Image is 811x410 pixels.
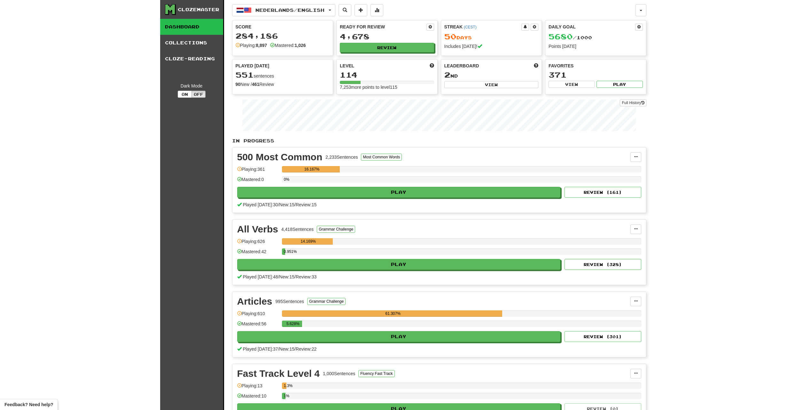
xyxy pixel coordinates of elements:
[340,43,434,52] button: Review
[295,43,306,48] strong: 1,026
[237,297,272,306] div: Articles
[279,346,294,352] span: New: 15
[191,91,206,98] button: Off
[237,187,561,198] button: Play
[178,91,192,98] button: On
[284,321,302,327] div: 5.628%
[237,152,323,162] div: 500 Most Common
[279,202,294,207] span: New: 15
[252,82,259,87] strong: 461
[294,346,296,352] span: /
[444,81,539,88] button: View
[549,32,573,41] span: 5680
[256,43,267,48] strong: 8,897
[278,202,279,207] span: /
[165,83,218,89] div: Dark Mode
[340,24,426,30] div: Ready for Review
[296,274,316,279] span: Review: 33
[237,224,278,234] div: All Verbs
[296,202,316,207] span: Review: 15
[325,154,358,160] div: 2,233 Sentences
[284,166,340,172] div: 16.167%
[236,70,254,79] span: 551
[4,401,53,408] span: Open feedback widget
[237,383,279,393] div: Playing: 13
[236,42,267,49] div: Playing:
[236,63,269,69] span: Played [DATE]
[243,202,278,207] span: Played [DATE]: 30
[340,71,434,79] div: 114
[444,70,450,79] span: 2
[444,33,539,41] div: Day s
[237,321,279,331] div: Mastered: 56
[160,35,223,51] a: Collections
[444,71,539,79] div: nd
[236,24,330,30] div: Score
[565,331,641,342] button: Review (301)
[307,298,346,305] button: Grammar Challenge
[178,6,219,13] div: Clozemaster
[620,99,646,106] a: Full History
[340,84,434,90] div: 7,253 more points to level 115
[237,248,279,259] div: Mastered: 42
[278,274,279,279] span: /
[237,310,279,321] div: Playing: 610
[284,310,502,317] div: 61.307%
[358,370,394,377] button: Fluency Fast Track
[243,346,278,352] span: Played [DATE]: 37
[237,238,279,249] div: Playing: 626
[284,248,285,255] div: 0.951%
[565,187,641,198] button: Review (161)
[294,202,296,207] span: /
[430,63,434,69] span: Score more points to level up
[160,19,223,35] a: Dashboard
[284,238,333,245] div: 14.169%
[340,63,354,69] span: Level
[565,259,641,270] button: Review (328)
[255,7,324,13] span: Nederlands / English
[236,71,330,79] div: sentences
[281,226,314,232] div: 4,418 Sentences
[284,383,286,389] div: 1.3%
[444,24,522,30] div: Streak
[464,25,477,29] a: (CEST)
[339,4,351,16] button: Search sentences
[549,43,643,49] div: Points [DATE]
[323,370,355,377] div: 1,000 Sentences
[549,24,635,31] div: Daily Goal
[237,166,279,177] div: Playing: 361
[444,43,539,49] div: Includes [DATE]!
[296,346,316,352] span: Review: 22
[237,369,320,378] div: Fast Track Level 4
[278,346,279,352] span: /
[444,32,456,41] span: 50
[549,81,595,88] button: View
[549,63,643,69] div: Favorites
[284,393,285,399] div: 1%
[236,81,330,87] div: New / Review
[534,63,538,69] span: This week in points, UTC
[232,4,335,16] button: Nederlands/English
[237,259,561,270] button: Play
[444,63,479,69] span: Leaderboard
[276,298,304,305] div: 995 Sentences
[340,33,434,41] div: 4,678
[237,176,279,187] div: Mastered: 0
[243,274,278,279] span: Played [DATE]: 48
[232,138,646,144] p: In Progress
[317,226,355,233] button: Grammar Challenge
[370,4,383,16] button: More stats
[279,274,294,279] span: New: 15
[355,4,367,16] button: Add sentence to collection
[270,42,306,49] div: Mastered:
[236,82,241,87] strong: 90
[361,154,402,161] button: Most Common Words
[549,35,592,40] span: / 1000
[597,81,643,88] button: Play
[237,393,279,403] div: Mastered: 10
[236,32,330,40] div: 284,186
[549,71,643,79] div: 371
[160,51,223,67] a: Cloze-Reading
[237,331,561,342] button: Play
[294,274,296,279] span: /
